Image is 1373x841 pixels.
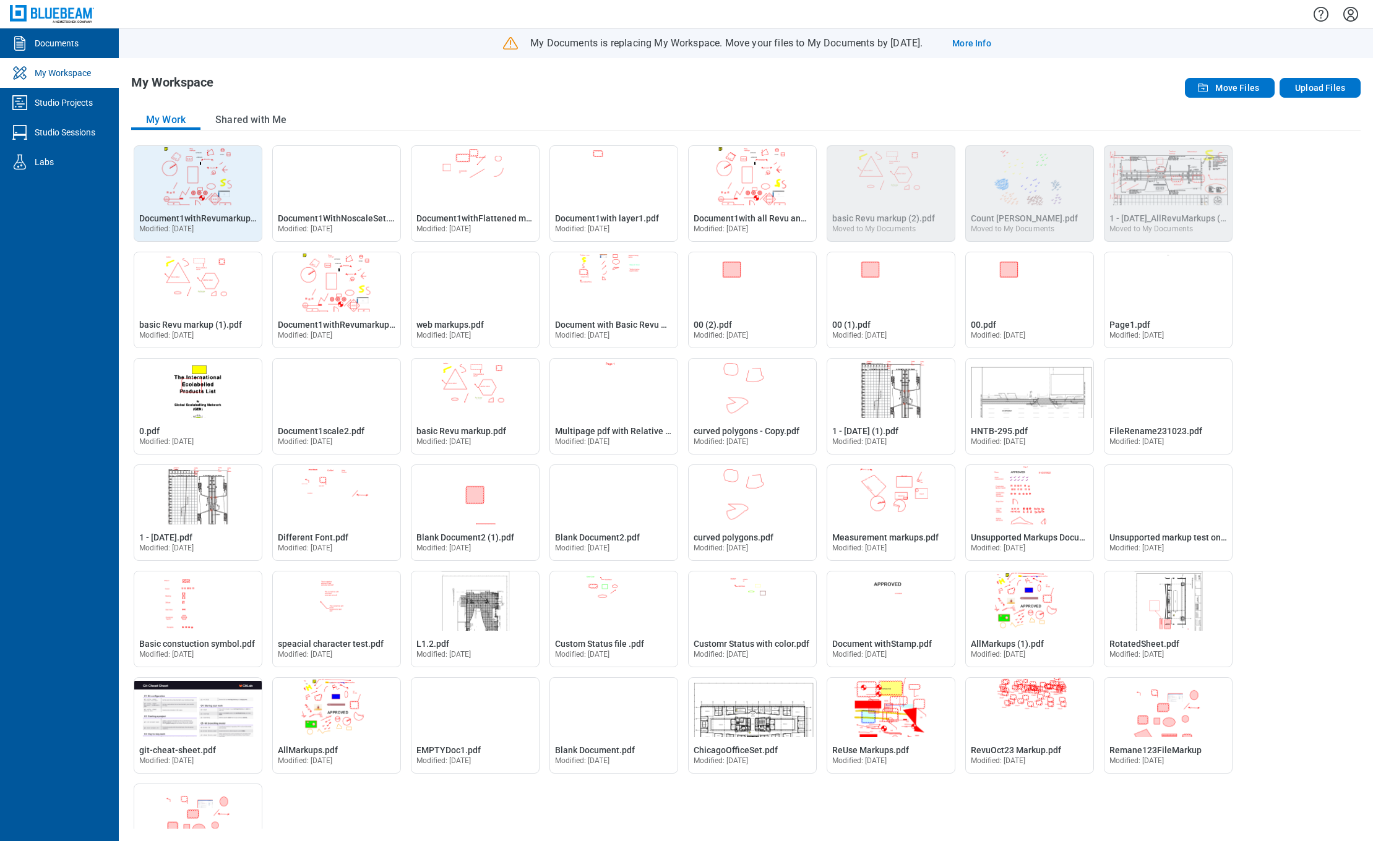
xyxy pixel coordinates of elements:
[694,213,875,223] span: Document1with all Revu and web markups.pdf
[416,426,506,436] span: basic Revu markup.pdf
[694,532,773,542] span: curved polygons.pdf
[411,677,540,774] div: Open EMPTYDoc1.pdf in Editor
[827,252,955,348] div: Open 00 (1).pdf in Editor
[1104,145,1233,242] div: 1 - 12.7.2020_AllRevuMarkups (1).pdf
[1109,745,1202,755] span: Remane123FileMarkup
[131,75,213,95] h1: My Workspace
[550,678,678,737] img: Blank Document.pdf
[1109,224,1213,233] div: Moved to My Documents
[694,756,749,765] span: Modified: [DATE]
[966,571,1093,631] img: AllMarkups (1).pdf
[965,358,1094,455] div: Open HNTB-295.pdf in Editor
[689,146,816,205] img: Document1with all Revu and web markups.pdf
[965,252,1094,348] div: Open 00.pdf in Editor
[278,745,338,755] span: AllMarkups.pdf
[555,639,644,649] span: Custom Status file .pdf
[971,426,1028,436] span: HNTB-295.pdf
[272,677,401,774] div: Open AllMarkups.pdf in Editor
[1104,465,1232,524] img: Unsupported markup test on feb 2.pdf
[35,96,93,109] div: Studio Projects
[411,359,539,418] img: basic Revu markup.pdf
[139,426,160,436] span: 0.pdf
[965,677,1094,774] div: Open RevuOct23 Markup.pdf in Editor
[827,464,955,561] div: Open Measurement markups.pdf in Editor
[550,465,678,524] img: Blank Document2.pdf
[1109,213,1244,233] a: Moved to My Documents
[272,464,401,561] div: Open Different Font.pdf in Editor
[35,37,79,49] div: Documents
[1109,639,1179,649] span: RotatedSheet.pdf
[689,465,816,524] img: curved polygons.pdf
[688,358,817,455] div: Open curved polygons - Copy.pdf in Editor
[965,571,1094,667] div: Open AllMarkups (1).pdf in Editor
[416,320,484,330] span: web markups.pdf
[273,252,400,312] img: Document1withRevumarkups.pdf
[694,437,749,446] span: Modified: [DATE]
[550,146,678,205] img: Document1with layer1.pdf
[555,331,610,339] span: Modified: [DATE]
[1104,359,1232,418] img: FileRename231023.pdf
[1104,677,1233,774] div: Open Remane123FileMarkup in Editor
[832,320,871,330] span: 00 (1).pdf
[1109,213,1244,223] span: 1 - [DATE]_AllRevuMarkups (1).pdf
[971,213,1078,223] span: Count [PERSON_NAME].pdf
[694,650,749,659] span: Modified: [DATE]
[278,331,333,339] span: Modified: [DATE]
[832,756,887,765] span: Modified: [DATE]
[416,437,471,446] span: Modified: [DATE]
[411,358,540,455] div: Open basic Revu markup.pdf in Editor
[827,252,955,312] img: 00 (1).pdf
[411,678,539,737] img: EMPTYDoc1.pdf
[827,465,955,524] img: Measurement markups.pdf
[416,213,568,223] span: Document1withFlattened markups.pdf
[411,252,540,348] div: Open web markups.pdf in Editor
[272,145,401,242] div: Open Document1WithNoscaleSet.pdf in Editor
[134,252,262,348] div: Open basic Revu markup (1).pdf in Editor
[416,756,471,765] span: Modified: [DATE]
[689,678,816,737] img: ChicagoOfficeSet.pdf
[278,650,333,659] span: Modified: [DATE]
[966,465,1093,524] img: Unsupported Markups Document1.pdf
[278,544,333,552] span: Modified: [DATE]
[1109,331,1164,339] span: Modified: [DATE]
[827,145,955,242] div: basic Revu markup (2).pdf
[832,532,939,542] span: Measurement markups.pdf
[411,146,539,205] img: Document1withFlattened markups.pdf
[1109,756,1164,765] span: Modified: [DATE]
[555,213,659,223] span: Document1with layer1.pdf
[1104,464,1233,561] div: Open Unsupported markup test on feb 2.pdf in Editor
[694,639,809,649] span: Customr Status with color.pdf
[971,213,1078,233] a: Moved to My Documents
[555,437,610,446] span: Modified: [DATE]
[278,639,384,649] span: speacial character test.pdf
[966,359,1093,418] img: HNTB-295.pdf
[278,756,333,765] span: Modified: [DATE]
[689,571,816,631] img: Customr Status with color.pdf
[832,745,909,755] span: ReUse Markups.pdf
[1104,252,1233,348] div: Open Page1.pdf in Editor
[10,63,30,83] svg: My Workspace
[134,358,262,455] div: Open 0.pdf in Editor
[35,126,95,139] div: Studio Sessions
[827,359,955,418] img: 1 - 12.7.2020 (1).pdf
[688,677,817,774] div: Open ChicagoOfficeSet.pdf in Editor
[139,224,194,233] span: Modified: [DATE]
[832,639,932,649] span: Document withStamp.pdf
[952,37,991,49] a: More Info
[411,571,539,631] img: L1.2.pdf
[1109,650,1164,659] span: Modified: [DATE]
[971,639,1044,649] span: AllMarkups (1).pdf
[10,122,30,142] svg: Studio Sessions
[1280,78,1361,98] button: Upload Files
[832,437,887,446] span: Modified: [DATE]
[278,426,364,436] span: Document1scale2.pdf
[273,678,400,737] img: AllMarkups.pdf
[416,544,471,552] span: Modified: [DATE]
[1109,532,1264,542] span: Unsupported markup test on [DATE].pdf
[134,146,262,205] img: Document1withRevumarkups (1).pdf
[278,437,333,446] span: Modified: [DATE]
[134,464,262,561] div: Open 1 - 12.7.2020.pdf in Editor
[555,224,610,233] span: Modified: [DATE]
[971,331,1026,339] span: Modified: [DATE]
[827,678,955,737] img: ReUse Markups.pdf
